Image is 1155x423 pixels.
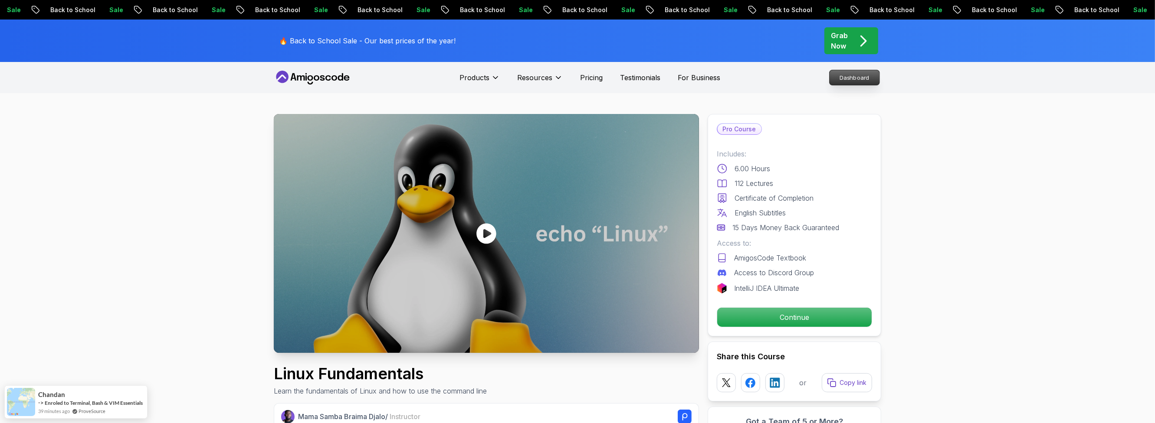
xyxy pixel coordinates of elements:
[830,70,879,85] p: Dashboard
[45,400,143,406] a: Enroled to Terminal, Bash & VIM Essentials
[79,407,105,415] a: ProveSource
[390,412,420,421] span: Instructor
[38,399,44,406] span: ->
[620,72,660,83] a: Testimonials
[953,6,1012,14] p: Back to School
[717,351,872,363] h2: Share this Course
[678,72,720,83] a: For Business
[718,124,761,134] p: Pro Course
[831,30,848,51] p: Grab Now
[38,391,65,398] span: Chandan
[735,178,773,189] p: 112 Lectures
[717,283,727,293] img: jetbrains logo
[646,6,705,14] p: Back to School
[1012,6,1040,14] p: Sale
[717,149,872,159] p: Includes:
[298,411,420,422] p: Mama Samba Braima Djalo /
[397,6,425,14] p: Sale
[734,253,806,263] p: AmigosCode Textbook
[274,365,487,382] h1: Linux Fundamentals
[7,388,35,416] img: provesource social proof notification image
[850,6,909,14] p: Back to School
[734,283,799,293] p: IntelliJ IDEA Ultimate
[236,6,295,14] p: Back to School
[517,72,563,90] button: Resources
[734,267,814,278] p: Access to Discord Group
[441,6,500,14] p: Back to School
[1055,6,1114,14] p: Back to School
[134,6,193,14] p: Back to School
[735,208,786,218] p: English Subtitles
[459,72,500,90] button: Products
[274,386,487,396] p: Learn the fundamentals of Linux and how to use the command line
[717,238,872,248] p: Access to:
[338,6,397,14] p: Back to School
[90,6,118,14] p: Sale
[31,6,90,14] p: Back to School
[748,6,807,14] p: Back to School
[840,378,866,387] p: Copy link
[543,6,602,14] p: Back to School
[807,6,835,14] p: Sale
[295,6,323,14] p: Sale
[735,193,814,203] p: Certificate of Completion
[829,70,880,85] a: Dashboard
[459,72,489,83] p: Products
[279,36,456,46] p: 🔥 Back to School Sale - Our best prices of the year!
[602,6,630,14] p: Sale
[193,6,220,14] p: Sale
[705,6,732,14] p: Sale
[500,6,528,14] p: Sale
[717,307,872,327] button: Continue
[909,6,937,14] p: Sale
[717,308,872,327] p: Continue
[822,373,872,392] button: Copy link
[580,72,603,83] a: Pricing
[732,222,839,233] p: 15 Days Money Back Guaranteed
[735,163,770,174] p: 6.00 Hours
[800,377,807,388] p: or
[1114,6,1142,14] p: Sale
[38,407,70,415] span: 39 minutes ago
[517,72,552,83] p: Resources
